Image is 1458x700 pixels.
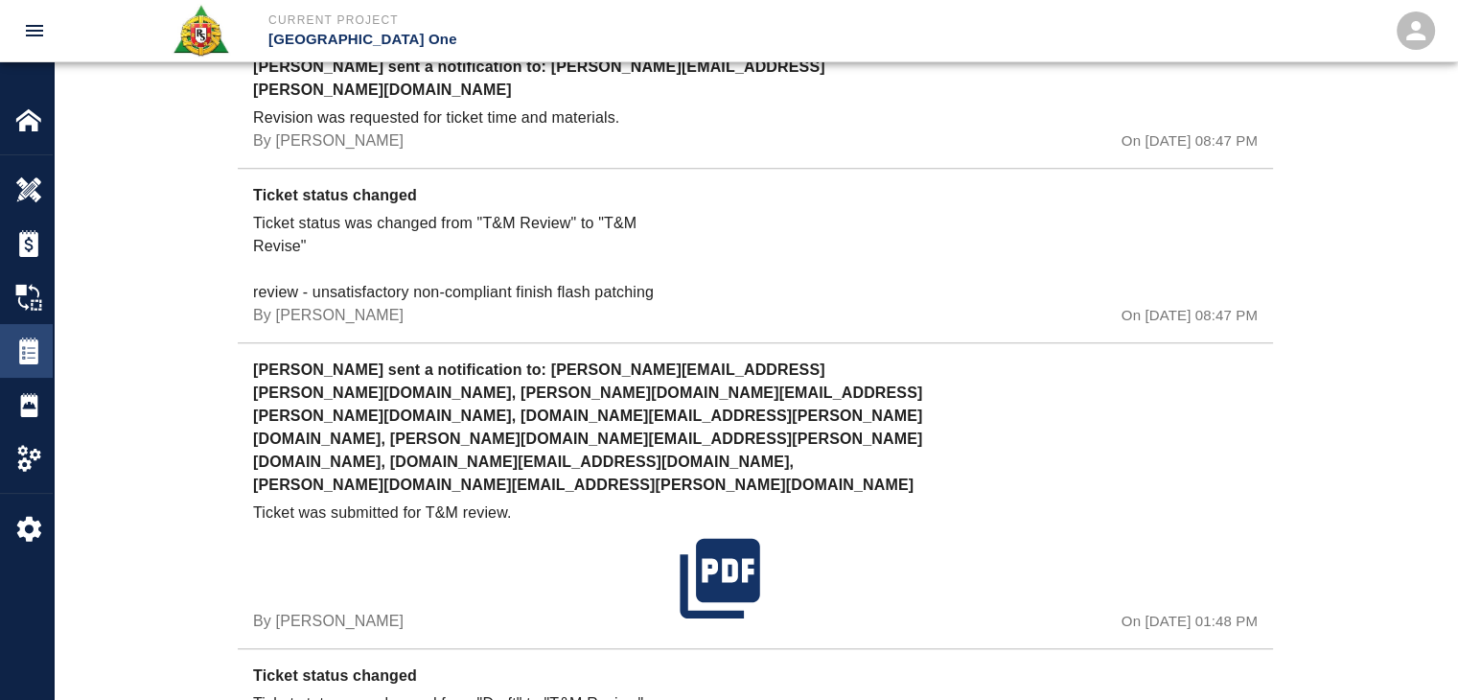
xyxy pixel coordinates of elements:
[1122,130,1258,152] p: On [DATE] 08:47 PM
[253,665,923,692] p: Ticket status changed
[172,4,230,58] img: Roger & Sons Concrete
[268,12,833,29] p: Current Project
[253,610,404,633] p: By [PERSON_NAME]
[12,8,58,54] button: open drawer
[253,212,672,304] p: Ticket status was changed from "T&M Review" to "T&M Revise" review - unsatisfactory non-compliant...
[253,304,404,327] p: By [PERSON_NAME]
[1362,608,1458,700] iframe: Chat Widget
[1122,305,1258,327] p: On [DATE] 08:47 PM
[253,359,923,502] p: [PERSON_NAME] sent a notification to: [PERSON_NAME][EMAIL_ADDRESS][PERSON_NAME][DOMAIN_NAME], [PE...
[268,29,833,51] p: [GEOGRAPHIC_DATA] One
[1122,611,1258,633] p: On [DATE] 01:48 PM
[253,129,404,152] p: By [PERSON_NAME]
[253,106,672,129] p: Revision was requested for ticket time and materials.
[253,502,672,525] p: Ticket was submitted for T&M review.
[253,56,923,106] p: [PERSON_NAME] sent a notification to: [PERSON_NAME][EMAIL_ADDRESS][PERSON_NAME][DOMAIN_NAME]
[253,184,923,212] p: Ticket status changed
